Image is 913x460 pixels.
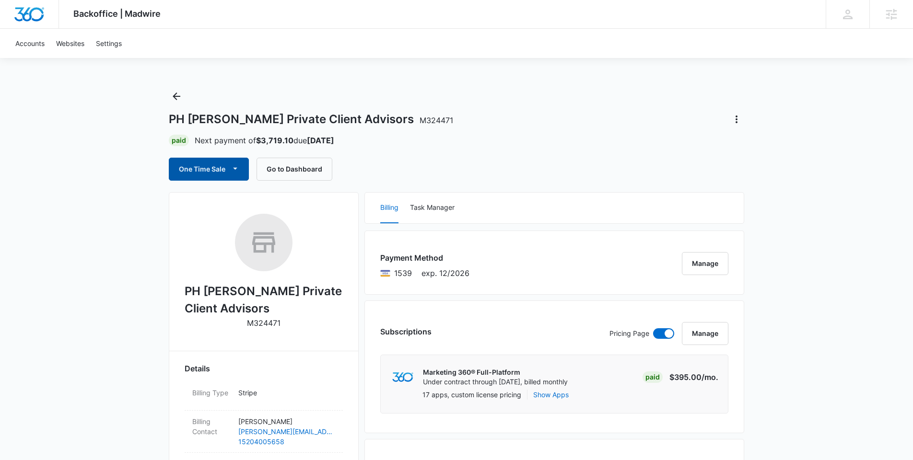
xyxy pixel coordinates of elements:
button: Go to Dashboard [257,158,332,181]
dt: Billing Contact [192,416,231,437]
img: tab_domain_overview_orange.svg [26,56,34,63]
div: Paid [643,371,663,383]
h1: PH [PERSON_NAME] Private Client Advisors [169,112,453,126]
span: exp. 12/2026 [421,267,469,279]
div: Domain Overview [36,57,86,63]
span: Details [185,363,210,374]
div: Keywords by Traffic [106,57,162,63]
span: Backoffice | Madwire [73,9,161,19]
img: marketing360Logo [392,372,413,382]
h2: PH [PERSON_NAME] Private Client Advisors [185,283,343,317]
a: Accounts [10,29,50,58]
p: Under contract through [DATE], billed monthly [423,377,568,387]
a: [PERSON_NAME][EMAIL_ADDRESS][DOMAIN_NAME] [238,426,335,437]
dt: Billing Type [192,388,231,398]
a: Settings [90,29,128,58]
button: Manage [682,252,728,275]
a: Websites [50,29,90,58]
span: M324471 [420,115,453,125]
img: tab_keywords_by_traffic_grey.svg [95,56,103,63]
button: One Time Sale [169,158,249,181]
button: Actions [729,112,744,127]
div: Paid [169,135,189,146]
h3: Payment Method [380,252,469,264]
img: website_grey.svg [15,25,23,33]
p: 17 apps, custom license pricing [422,390,521,400]
p: [PERSON_NAME] [238,416,335,426]
p: $395.00 [669,371,718,383]
p: Next payment of due [195,135,334,146]
button: Show Apps [533,390,569,400]
a: 15204005658 [238,437,335,447]
button: Task Manager [410,193,455,223]
p: Marketing 360® Full-Platform [423,368,568,377]
img: logo_orange.svg [15,15,23,23]
div: Billing TypeStripe [185,382,343,411]
h3: Subscriptions [380,326,432,337]
button: Back [169,89,184,104]
span: Visa ending with [394,267,412,279]
div: v 4.0.25 [27,15,47,23]
p: Stripe [238,388,335,398]
div: Domain: [DOMAIN_NAME] [25,25,105,33]
strong: [DATE] [307,136,334,145]
button: Manage [682,322,728,345]
button: Billing [380,193,398,223]
span: /mo. [702,372,718,382]
p: Pricing Page [609,328,649,339]
div: Billing Contact[PERSON_NAME][PERSON_NAME][EMAIL_ADDRESS][DOMAIN_NAME]15204005658 [185,411,343,453]
strong: $3,719.10 [256,136,293,145]
p: M324471 [247,317,281,329]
